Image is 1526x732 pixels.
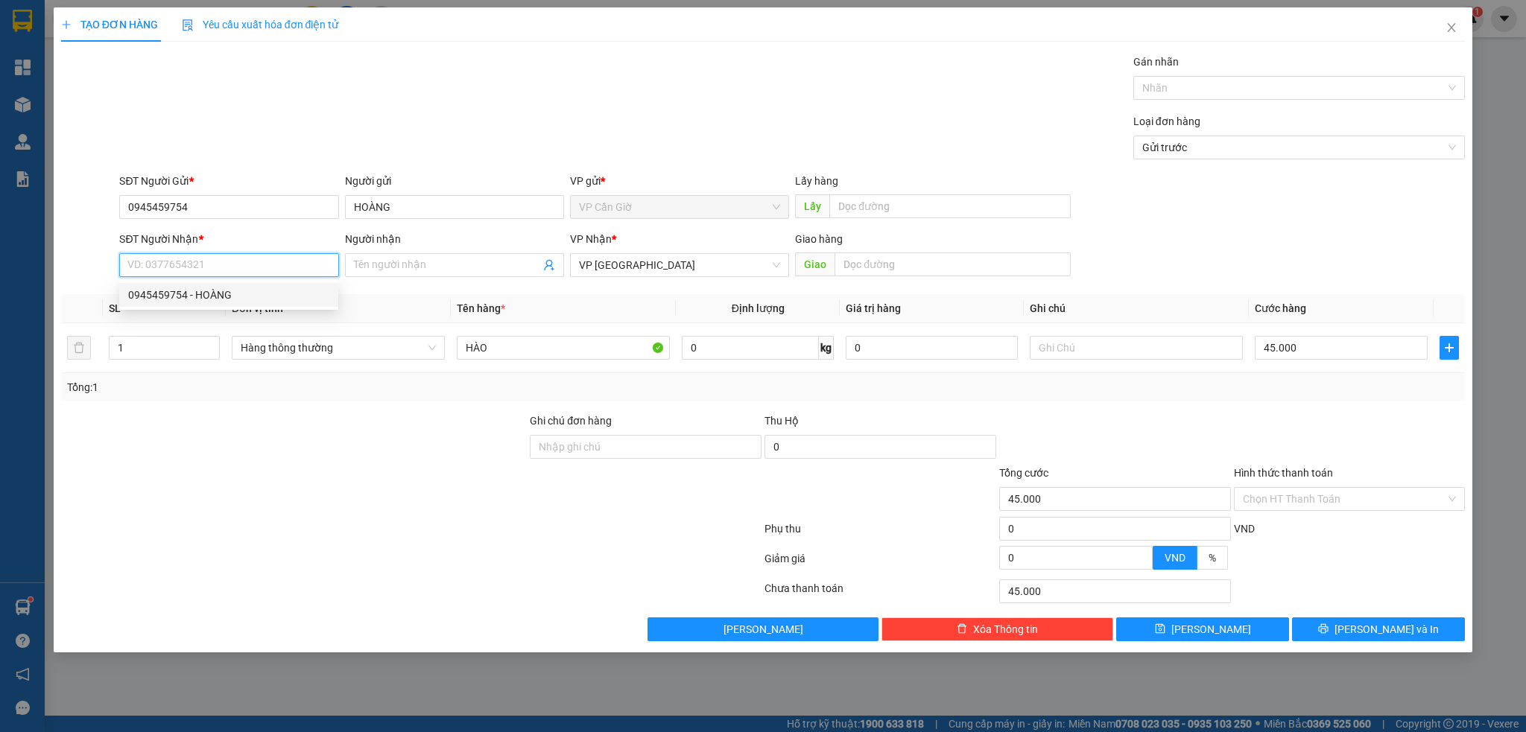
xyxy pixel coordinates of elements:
[579,254,780,276] span: VP Sài Gòn
[764,415,799,427] span: Thu Hộ
[1133,115,1200,127] label: Loại đơn hàng
[1446,22,1457,34] span: close
[67,379,589,395] div: Tổng: 1
[835,252,1071,276] input: Dọc đường
[182,19,194,31] img: icon
[763,580,998,606] div: Chưa thanh toán
[457,336,670,360] input: VD: Bàn, Ghế
[1171,621,1251,637] span: [PERSON_NAME]
[109,302,121,314] span: SL
[1133,56,1179,68] label: Gán nhãn
[648,617,879,641] button: [PERSON_NAME]
[579,196,780,218] span: VP Cần Giờ
[1255,302,1306,314] span: Cước hàng
[1234,523,1255,535] span: VND
[61,19,72,30] span: plus
[1440,336,1460,360] button: plus
[829,194,1071,218] input: Dọc đường
[19,19,93,93] img: logo.jpg
[119,231,338,247] div: SĐT Người Nhận
[763,550,998,576] div: Giảm giá
[182,19,339,31] span: Yêu cầu xuất hóa đơn điện tử
[67,336,91,360] button: delete
[119,283,338,307] div: 0945459754 - HOÀNG
[819,336,834,360] span: kg
[1440,342,1459,354] span: plus
[119,173,338,189] div: SĐT Người Gửi
[1030,336,1243,360] input: Ghi Chú
[457,302,505,314] span: Tên hàng
[1024,294,1249,323] th: Ghi chú
[570,173,789,189] div: VP gửi
[846,336,1018,360] input: 0
[1292,617,1465,641] button: printer[PERSON_NAME] và In
[846,302,901,314] span: Giá trị hàng
[92,22,148,92] b: Gửi khách hàng
[128,287,329,303] div: 0945459754 - HOÀNG
[724,621,803,637] span: [PERSON_NAME]
[1335,621,1439,637] span: [PERSON_NAME] và In
[763,521,998,547] div: Phụ thu
[61,19,158,31] span: TẠO ĐƠN HÀNG
[1142,136,1456,159] span: Gửi trước
[1318,623,1329,635] span: printer
[345,173,564,189] div: Người gửi
[795,175,838,187] span: Lấy hàng
[795,252,835,276] span: Giao
[1209,552,1216,564] span: %
[973,621,1038,637] span: Xóa Thông tin
[530,435,762,459] input: Ghi chú đơn hàng
[543,259,555,271] span: user-add
[795,233,843,245] span: Giao hàng
[530,415,612,427] label: Ghi chú đơn hàng
[881,617,1113,641] button: deleteXóa Thông tin
[795,194,829,218] span: Lấy
[1234,467,1333,479] label: Hình thức thanh toán
[732,302,785,314] span: Định lượng
[19,96,75,166] b: Thành Phúc Bus
[1155,623,1165,635] span: save
[345,231,564,247] div: Người nhận
[1431,7,1472,49] button: Close
[957,623,967,635] span: delete
[1116,617,1289,641] button: save[PERSON_NAME]
[1165,552,1185,564] span: VND
[241,337,436,359] span: Hàng thông thường
[570,233,612,245] span: VP Nhận
[999,467,1048,479] span: Tổng cước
